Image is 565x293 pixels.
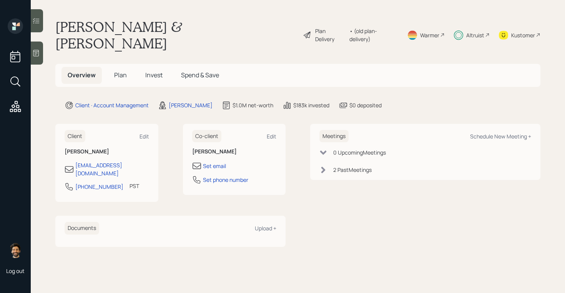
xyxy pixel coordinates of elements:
div: $183k invested [293,101,329,109]
div: Set email [203,162,226,170]
div: Client · Account Management [75,101,149,109]
div: 0 Upcoming Meeting s [333,148,386,156]
div: Set phone number [203,176,248,184]
div: $1.0M net-worth [233,101,273,109]
span: Plan [114,71,127,79]
div: [EMAIL_ADDRESS][DOMAIN_NAME] [75,161,149,177]
h6: Documents [65,222,99,235]
div: Warmer [420,31,439,39]
h1: [PERSON_NAME] & [PERSON_NAME] [55,18,297,52]
h6: [PERSON_NAME] [192,148,277,155]
div: Plan Delivery [315,27,346,43]
div: Edit [267,133,276,140]
span: Invest [145,71,163,79]
div: [PERSON_NAME] [169,101,213,109]
div: $0 deposited [349,101,382,109]
div: • (old plan-delivery) [349,27,398,43]
span: Overview [68,71,96,79]
h6: Meetings [319,130,349,143]
h6: Co-client [192,130,221,143]
div: Kustomer [511,31,535,39]
div: [PHONE_NUMBER] [75,183,123,191]
img: eric-schwartz-headshot.png [8,243,23,258]
div: PST [130,182,139,190]
div: Upload + [255,225,276,232]
div: 2 Past Meeting s [333,166,372,174]
span: Spend & Save [181,71,219,79]
div: Schedule New Meeting + [470,133,531,140]
div: Edit [140,133,149,140]
h6: [PERSON_NAME] [65,148,149,155]
div: Altruist [466,31,484,39]
h6: Client [65,130,85,143]
div: Log out [6,267,25,275]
